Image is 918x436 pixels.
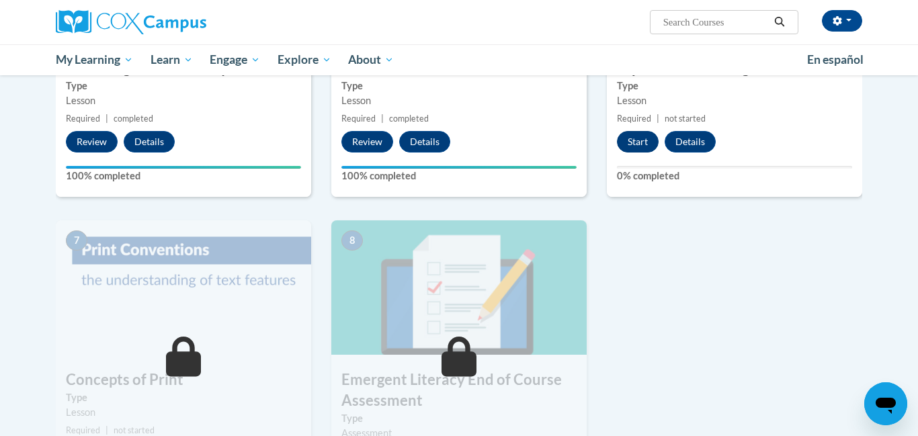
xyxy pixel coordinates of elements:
[381,114,384,124] span: |
[66,230,87,251] span: 7
[864,382,907,425] iframe: Button to launch messaging window
[106,425,108,435] span: |
[56,52,133,68] span: My Learning
[657,114,659,124] span: |
[617,131,659,152] button: Start
[47,44,142,75] a: My Learning
[665,114,706,124] span: not started
[66,425,100,435] span: Required
[822,10,862,32] button: Account Settings
[66,166,301,169] div: Your progress
[269,44,340,75] a: Explore
[341,131,393,152] button: Review
[341,169,577,183] label: 100% completed
[665,131,716,152] button: Details
[617,79,852,93] label: Type
[617,93,852,108] div: Lesson
[340,44,403,75] a: About
[106,114,108,124] span: |
[151,52,193,68] span: Learn
[66,79,301,93] label: Type
[341,114,376,124] span: Required
[617,169,852,183] label: 0% completed
[201,44,269,75] a: Engage
[56,369,311,390] h3: Concepts of Print
[798,46,872,74] a: En español
[142,44,202,75] a: Learn
[124,131,175,152] button: Details
[341,79,577,93] label: Type
[56,10,311,34] a: Cox Campus
[341,166,577,169] div: Your progress
[662,14,769,30] input: Search Courses
[348,52,394,68] span: About
[389,114,429,124] span: completed
[278,52,331,68] span: Explore
[210,52,260,68] span: Engage
[331,369,587,411] h3: Emergent Literacy End of Course Assessment
[617,114,651,124] span: Required
[66,114,100,124] span: Required
[36,44,882,75] div: Main menu
[114,425,155,435] span: not started
[114,114,153,124] span: completed
[66,131,118,152] button: Review
[807,52,864,67] span: En español
[66,93,301,108] div: Lesson
[341,411,577,426] label: Type
[331,220,587,355] img: Course Image
[341,230,363,251] span: 8
[66,169,301,183] label: 100% completed
[341,93,577,108] div: Lesson
[56,10,206,34] img: Cox Campus
[66,390,301,405] label: Type
[769,14,790,30] button: Search
[56,220,311,355] img: Course Image
[66,405,301,420] div: Lesson
[399,131,450,152] button: Details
